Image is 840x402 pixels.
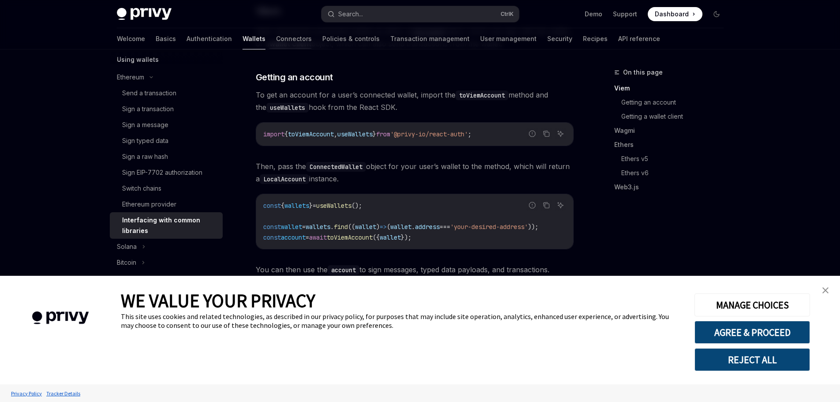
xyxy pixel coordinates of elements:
a: Sign a message [110,117,223,133]
div: Ethereum provider [122,199,176,210]
a: Privacy Policy [9,386,44,401]
a: Sign a raw hash [110,149,223,165]
span: ) [376,223,380,231]
div: Sign typed data [122,135,168,146]
button: Search...CtrlK [321,6,519,22]
a: Sign EIP-7702 authorization [110,165,223,180]
a: Basics [156,28,176,49]
span: ( [387,223,390,231]
span: = [302,223,306,231]
span: (); [351,202,362,210]
a: Sign a transaction [110,101,223,117]
span: const [263,223,281,231]
a: Authentication [187,28,232,49]
span: await [309,233,327,241]
div: Send a transaction [122,88,176,98]
div: Interfacing with common libraries [122,215,217,236]
div: Sign a message [122,120,168,130]
a: Welcome [117,28,145,49]
span: find [334,223,348,231]
span: Dashboard [655,10,689,19]
span: . [330,223,334,231]
a: Getting a wallet client [621,109,731,124]
span: } [309,202,313,210]
button: MANAGE CHOICES [694,293,810,316]
a: Wallets [243,28,265,49]
span: import [263,130,284,138]
span: === [440,223,450,231]
a: Tracker Details [44,386,82,401]
button: AGREE & PROCEED [694,321,810,344]
code: ConnectedWallet [306,162,366,172]
a: Ethers [614,138,731,152]
button: Copy the contents from the code block [541,199,552,211]
span: ({ [373,233,380,241]
a: Support [613,10,637,19]
span: { [281,202,284,210]
a: User management [480,28,537,49]
button: Ask AI [555,128,566,139]
span: }); [401,233,411,241]
span: '@privy-io/react-auth' [390,130,468,138]
a: Ethers v6 [621,166,731,180]
span: => [380,223,387,231]
span: Ctrl K [500,11,514,18]
button: Copy the contents from the code block [541,128,552,139]
div: Other chains [117,273,153,284]
code: toViemAccount [455,90,508,100]
span: const [263,202,281,210]
span: const [263,233,281,241]
span: To get an account for a user’s connected wallet, import the method and the hook from the React SDK. [256,89,574,113]
span: You can then use the to sign messages, typed data payloads, and transactions. [256,263,574,276]
div: Ethereum [117,72,144,83]
a: Connectors [276,28,312,49]
span: { [284,130,288,138]
span: wallet [355,223,376,231]
a: Ethers v5 [621,152,731,166]
span: wallet [390,223,411,231]
div: This site uses cookies and related technologies, as described in our privacy policy, for purposes... [121,312,681,330]
span: )); [528,223,538,231]
div: Solana [117,241,137,252]
a: Switch chains [110,180,223,196]
span: , [334,130,337,138]
img: company logo [13,299,108,337]
a: Viem [614,81,731,95]
code: account [328,265,359,275]
a: Ethereum provider [110,196,223,212]
a: Interfacing with common libraries [110,212,223,239]
button: Ask AI [555,199,566,211]
span: = [313,202,316,210]
span: ; [468,130,471,138]
span: useWallets [337,130,373,138]
span: = [306,233,309,241]
img: close banner [822,287,829,293]
a: Sign typed data [110,133,223,149]
a: close banner [817,282,834,299]
span: useWallets [316,202,351,210]
a: Send a transaction [110,85,223,101]
a: API reference [618,28,660,49]
div: Switch chains [122,183,161,194]
span: account [281,233,306,241]
span: . [411,223,415,231]
a: Other chains [110,271,223,286]
a: Getting an account [621,95,731,109]
span: 'your-desired-address' [450,223,528,231]
a: Dashboard [648,7,702,21]
span: wallets [306,223,330,231]
span: Getting an account [256,71,333,83]
button: Report incorrect code [526,128,538,139]
span: Then, pass the object for your user’s wallet to the method, which will return a instance. [256,160,574,185]
button: Toggle dark mode [709,7,724,21]
code: useWallets [266,103,309,113]
span: WE VALUE YOUR PRIVACY [121,289,315,312]
span: toViemAccount [327,233,373,241]
a: Policies & controls [322,28,380,49]
a: Wagmi [614,124,731,138]
span: On this page [623,67,663,78]
div: Bitcoin [117,257,136,268]
span: wallet [281,223,302,231]
span: wallet [380,233,401,241]
span: from [376,130,390,138]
